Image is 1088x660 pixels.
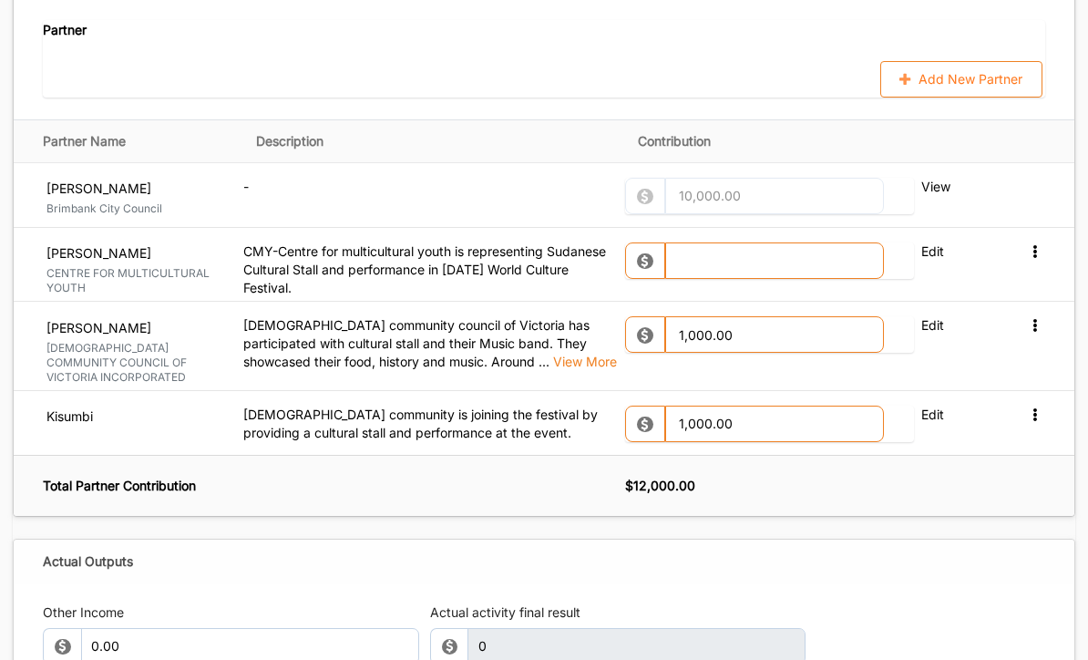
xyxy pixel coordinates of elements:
[921,243,990,261] label: Edit
[921,179,990,196] label: View
[43,243,236,263] div: [PERSON_NAME]
[549,355,617,370] span: View More
[43,604,419,623] label: Other Income
[43,479,196,494] b: Total Partner Contribution
[43,202,236,217] div: Brimbank City Council
[880,62,1042,98] button: Add New Partner
[921,407,990,424] label: Edit
[243,243,619,298] div: CMY-Centre for multicultural youth is representing Sudanese Cultural Stall and performance in [DA...
[243,317,619,372] div: [DEMOGRAPHIC_DATA] community council of Victoria has participated with cultural stall and their M...
[43,267,236,296] div: CENTRE FOR MULTICULTURAL YOUTH
[430,604,806,623] label: Actual activity final result
[43,179,236,199] div: [PERSON_NAME]
[921,317,990,335] label: Edit
[243,120,626,163] th: Description
[43,407,236,427] div: Kisumbi
[243,407,619,443] div: [DEMOGRAPHIC_DATA] community is joining the festival by providing a cultural stall and performanc...
[43,21,87,40] label: Partner
[625,120,921,163] th: Contribution
[43,317,236,337] div: [PERSON_NAME]
[243,179,619,197] div: -
[625,479,695,494] b: $ 12,000.00
[14,120,243,163] th: Partner Name
[43,342,236,386] div: [DEMOGRAPHIC_DATA] COMMUNITY COUNCIL OF VICTORIA INCORPORATED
